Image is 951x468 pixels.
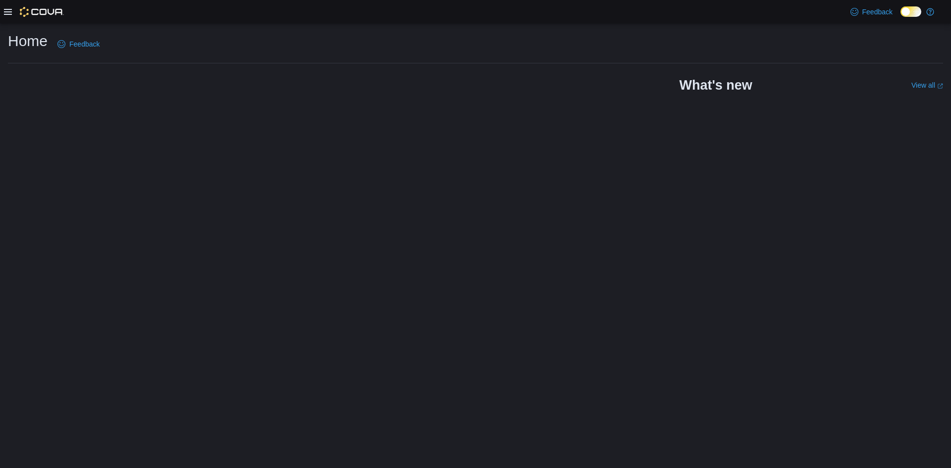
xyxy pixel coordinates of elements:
[911,81,943,89] a: View allExternal link
[900,6,921,17] input: Dark Mode
[679,77,752,93] h2: What's new
[862,7,893,17] span: Feedback
[846,2,897,22] a: Feedback
[937,83,943,89] svg: External link
[20,7,64,17] img: Cova
[53,34,104,54] a: Feedback
[8,31,48,51] h1: Home
[69,39,100,49] span: Feedback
